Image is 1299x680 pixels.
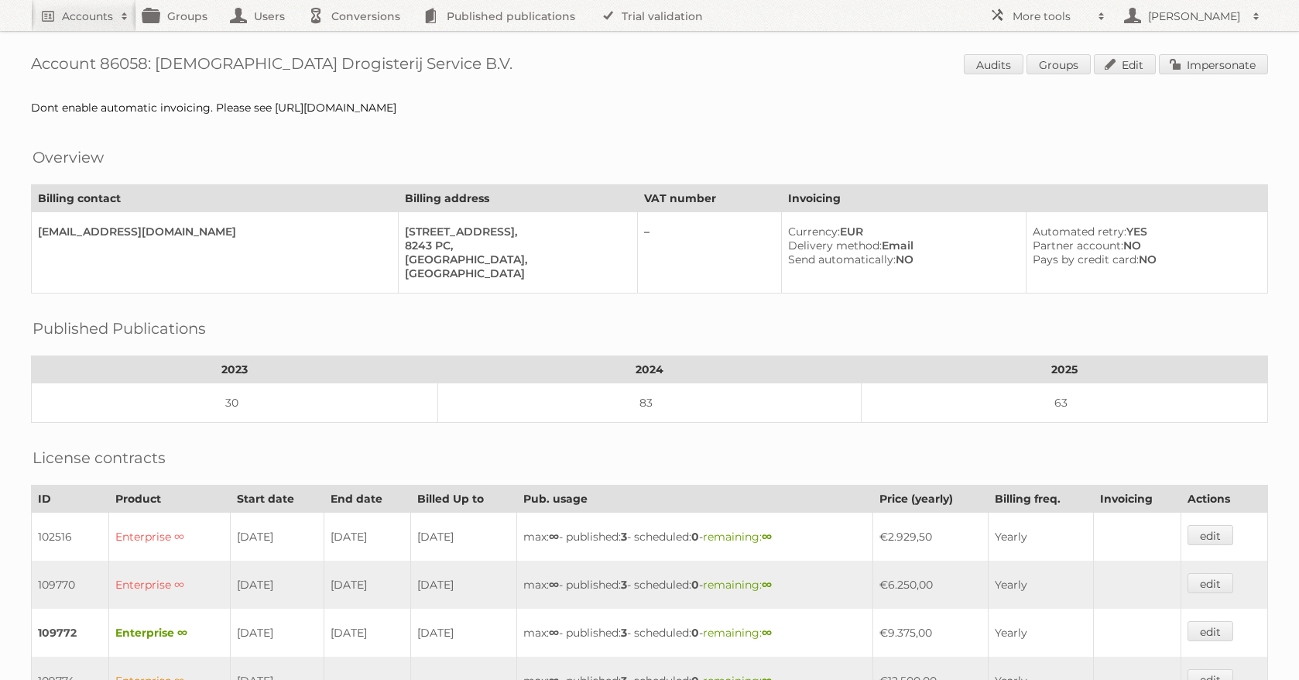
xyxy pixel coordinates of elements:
div: [EMAIL_ADDRESS][DOMAIN_NAME] [38,225,386,239]
span: Delivery method: [788,239,882,252]
span: Send automatically: [788,252,896,266]
h2: [PERSON_NAME] [1144,9,1245,24]
a: Edit [1094,54,1156,74]
th: 2024 [438,356,861,383]
strong: 3 [621,626,627,640]
th: VAT number [638,185,782,212]
td: [DATE] [230,513,324,562]
td: Yearly [989,609,1094,657]
span: remaining: [703,530,772,544]
td: Yearly [989,513,1094,562]
div: NO [788,252,1013,266]
span: Currency: [788,225,840,239]
strong: 0 [691,578,699,592]
td: [DATE] [230,609,324,657]
strong: 0 [691,530,699,544]
h1: Account 86058: [DEMOGRAPHIC_DATA] Drogisterij Service B.V. [31,54,1268,77]
th: Start date [230,486,324,513]
h2: Accounts [62,9,113,24]
td: [DATE] [324,513,410,562]
th: Billed Up to [410,486,516,513]
div: [GEOGRAPHIC_DATA], [405,252,625,266]
td: 109770 [32,561,109,609]
td: [DATE] [410,561,516,609]
th: Pub. usage [516,486,872,513]
div: 8243 PC, [405,239,625,252]
td: max: - published: - scheduled: - [516,609,872,657]
th: Invoicing [1094,486,1181,513]
td: 30 [32,383,438,423]
td: max: - published: - scheduled: - [516,561,872,609]
a: edit [1188,573,1233,593]
span: remaining: [703,626,772,640]
th: Billing freq. [989,486,1094,513]
h2: Published Publications [33,317,206,340]
strong: ∞ [762,578,772,592]
th: Product [108,486,230,513]
td: Enterprise ∞ [108,561,230,609]
a: edit [1188,621,1233,641]
div: NO [1033,252,1255,266]
div: Dont enable automatic invoicing. Please see [URL][DOMAIN_NAME] [31,101,1268,115]
h2: More tools [1013,9,1090,24]
div: EUR [788,225,1013,239]
td: €6.250,00 [873,561,989,609]
strong: ∞ [549,626,559,640]
th: 2023 [32,356,438,383]
td: Yearly [989,561,1094,609]
h2: License contracts [33,446,166,469]
h2: Overview [33,146,104,169]
div: YES [1033,225,1255,239]
td: [DATE] [410,609,516,657]
a: Audits [964,54,1023,74]
strong: ∞ [549,578,559,592]
span: Pays by credit card: [1033,252,1139,266]
td: 63 [861,383,1267,423]
th: 2025 [861,356,1267,383]
th: Price (yearly) [873,486,989,513]
td: Enterprise ∞ [108,609,230,657]
th: Actions [1181,486,1268,513]
th: ID [32,486,109,513]
strong: 3 [621,578,627,592]
div: Email [788,239,1013,252]
td: Enterprise ∞ [108,513,230,562]
td: – [638,212,782,294]
td: 109772 [32,609,109,657]
strong: ∞ [762,530,772,544]
span: Partner account: [1033,239,1123,252]
strong: 0 [691,626,699,640]
td: €2.929,50 [873,513,989,562]
a: edit [1188,525,1233,545]
td: max: - published: - scheduled: - [516,513,872,562]
td: [DATE] [230,561,324,609]
td: 102516 [32,513,109,562]
strong: ∞ [762,626,772,640]
span: Automated retry: [1033,225,1126,239]
td: [DATE] [324,561,410,609]
th: Billing contact [32,185,399,212]
th: Invoicing [781,185,1267,212]
td: [DATE] [410,513,516,562]
span: remaining: [703,578,772,592]
strong: 3 [621,530,627,544]
td: [DATE] [324,609,410,657]
div: [GEOGRAPHIC_DATA] [405,266,625,280]
th: End date [324,486,410,513]
td: €9.375,00 [873,609,989,657]
td: 83 [438,383,861,423]
a: Groups [1027,54,1091,74]
div: [STREET_ADDRESS], [405,225,625,239]
a: Impersonate [1159,54,1268,74]
strong: ∞ [549,530,559,544]
div: NO [1033,239,1255,252]
th: Billing address [399,185,638,212]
